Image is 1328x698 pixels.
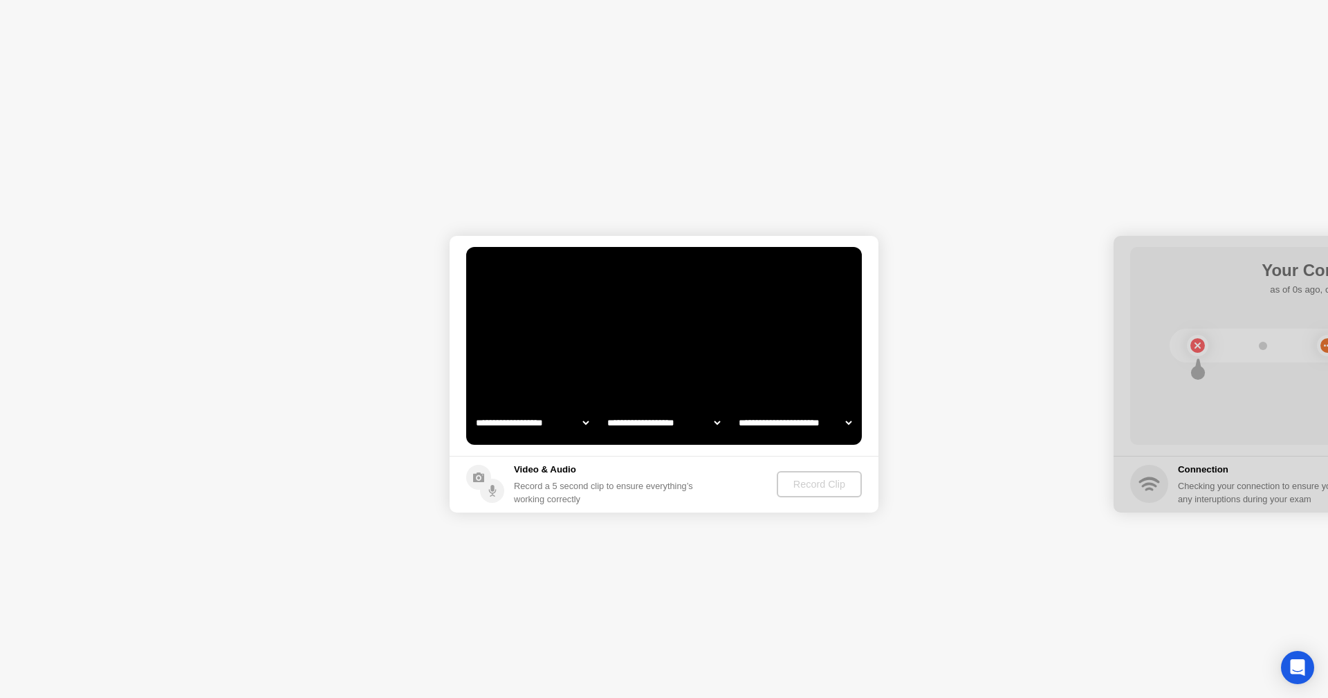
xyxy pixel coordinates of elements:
select: Available cameras [473,409,591,437]
select: Available microphones [736,409,854,437]
div: Open Intercom Messenger [1281,651,1314,684]
select: Available speakers [605,409,723,437]
h5: Video & Audio [514,463,699,477]
div: Record Clip [782,479,856,490]
button: Record Clip [777,471,862,497]
div: Record a 5 second clip to ensure everything’s working correctly [514,479,699,506]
